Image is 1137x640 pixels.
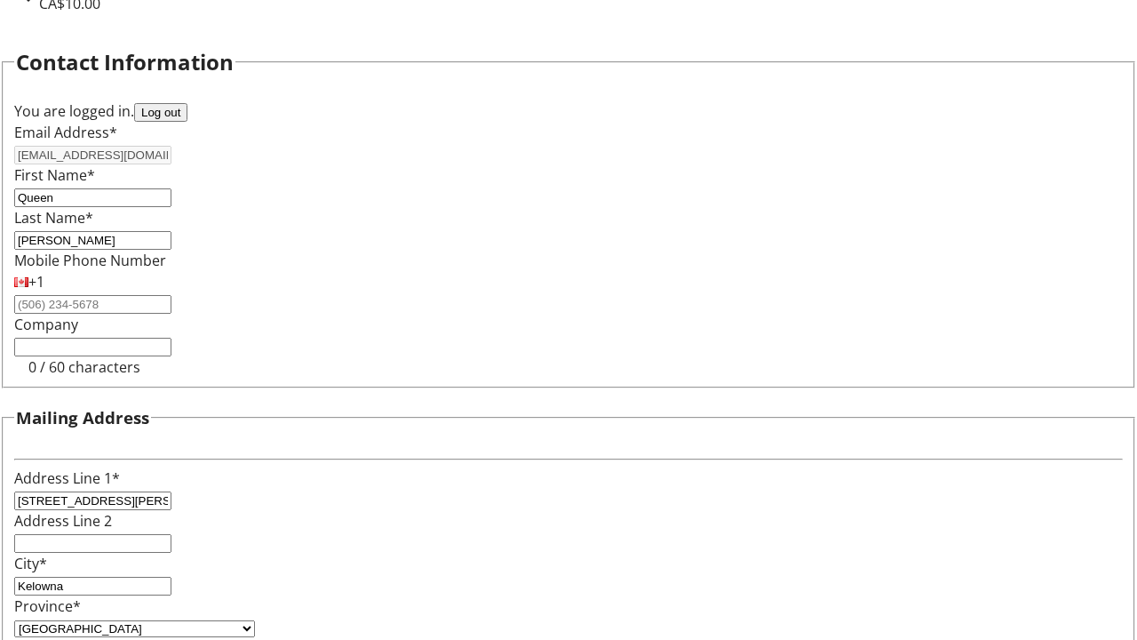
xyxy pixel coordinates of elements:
label: City* [14,554,47,573]
button: Log out [134,103,187,122]
tr-character-limit: 0 / 60 characters [28,357,140,377]
h2: Contact Information [16,46,234,78]
input: City [14,577,171,596]
label: Mobile Phone Number [14,251,166,270]
input: (506) 234-5678 [14,295,171,314]
h3: Mailing Address [16,405,149,430]
div: You are logged in. [14,100,1123,122]
label: Email Address* [14,123,117,142]
input: Address [14,492,171,510]
label: Province* [14,596,81,616]
label: Address Line 2 [14,511,112,531]
label: First Name* [14,165,95,185]
label: Company [14,315,78,334]
label: Address Line 1* [14,468,120,488]
label: Last Name* [14,208,93,228]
